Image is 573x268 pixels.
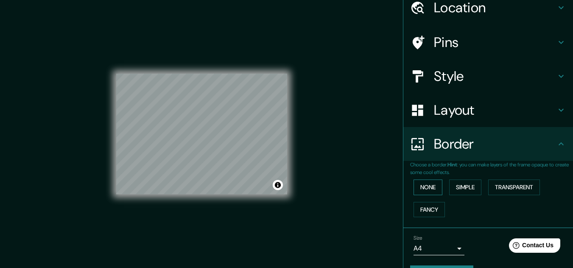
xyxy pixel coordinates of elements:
[434,135,556,152] h4: Border
[414,242,464,255] div: A4
[488,180,540,195] button: Transparent
[273,180,283,190] button: Toggle attribution
[434,68,556,85] h4: Style
[414,180,442,195] button: None
[414,235,422,242] label: Size
[116,74,287,194] canvas: Map
[434,34,556,51] h4: Pins
[403,25,573,59] div: Pins
[410,161,573,176] p: Choose a border. : you can make layers of the frame opaque to create some cool effects.
[403,59,573,93] div: Style
[403,127,573,161] div: Border
[447,161,457,168] b: Hint
[403,93,573,127] div: Layout
[414,202,445,218] button: Fancy
[498,235,564,259] iframe: Help widget launcher
[449,180,481,195] button: Simple
[434,102,556,119] h4: Layout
